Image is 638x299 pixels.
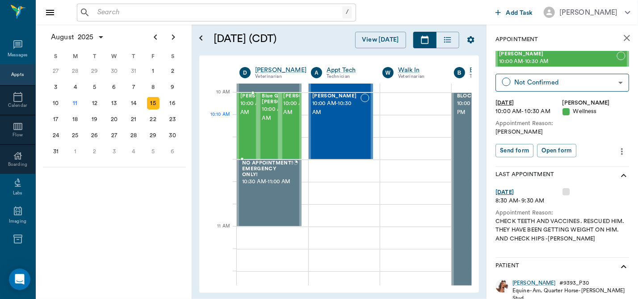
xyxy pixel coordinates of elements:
[206,222,230,244] div: 11 AM
[312,93,361,99] span: [PERSON_NAME]
[237,93,258,160] div: NOT_CONFIRMED, 10:00 AM - 10:30 AM
[108,145,121,158] div: Wednesday, September 3, 2025
[495,170,554,181] p: Last Appointment
[495,107,562,116] div: 10:00 AM - 10:30 AM
[537,4,638,21] button: [PERSON_NAME]
[108,65,121,77] div: Wednesday, July 30, 2025
[9,218,26,225] div: Imaging
[50,145,62,158] div: Sunday, August 31, 2025
[242,160,294,177] span: NO APPOINTMENT! EMERGENCY ONLY!
[147,65,159,77] div: Friday, August 1, 2025
[166,113,179,126] div: Saturday, August 23, 2025
[327,73,369,80] div: Technician
[50,129,62,142] div: Sunday, August 24, 2025
[284,93,328,99] span: [PERSON_NAME]
[262,93,306,105] span: Blue Grass [PERSON_NAME]
[9,269,30,290] div: Open Intercom Messenger
[255,66,306,75] a: [PERSON_NAME]
[495,35,538,44] p: Appointment
[492,4,537,21] button: Add Task
[50,81,62,93] div: Sunday, August 3, 2025
[495,279,509,293] img: Profile Image
[166,81,179,93] div: Saturday, August 9, 2025
[88,129,101,142] div: Tuesday, August 26, 2025
[69,65,81,77] div: Monday, July 28, 2025
[166,129,179,142] div: Saturday, August 30, 2025
[618,170,629,181] svg: show more
[50,113,62,126] div: Sunday, August 17, 2025
[398,66,441,75] a: Walk In
[495,144,533,158] button: Send form
[127,97,140,109] div: Thursday, August 14, 2025
[196,21,206,55] button: Open calendar
[143,50,163,63] div: F
[166,65,179,77] div: Saturday, August 2, 2025
[562,107,630,116] div: Wellness
[94,6,342,19] input: Search
[147,145,159,158] div: Friday, September 5, 2025
[355,32,406,48] button: View [DATE]
[537,144,576,158] button: Open form
[454,67,465,78] div: B
[69,97,81,109] div: Today, Monday, August 11, 2025
[495,209,629,217] div: Appointment Reason:
[499,51,617,57] span: [PERSON_NAME]
[457,99,504,117] span: 10:00 AM - 5:00 PM
[495,119,629,128] div: Appointment Reason:
[615,144,629,159] button: more
[618,261,629,272] svg: show more
[88,97,101,109] div: Tuesday, August 12, 2025
[66,50,85,63] div: M
[514,77,615,88] div: Not Confirmed
[46,28,109,46] button: August2025
[214,32,312,46] h5: [DATE] (CDT)
[206,88,230,110] div: 10 AM
[127,113,140,126] div: Thursday, August 21, 2025
[88,113,101,126] div: Tuesday, August 19, 2025
[108,129,121,142] div: Wednesday, August 27, 2025
[49,31,76,43] span: August
[327,66,369,75] a: Appt Tech
[495,197,562,205] div: 8:30 AM - 9:30 AM
[495,99,562,107] div: [DATE]
[88,145,101,158] div: Tuesday, September 2, 2025
[69,145,81,158] div: Monday, September 1, 2025
[559,279,589,287] div: # 9393_P30
[124,50,143,63] div: T
[88,81,101,93] div: Tuesday, August 5, 2025
[342,6,352,18] div: /
[470,66,512,75] div: Bath & Surgery
[147,97,159,109] div: Friday, August 15, 2025
[69,113,81,126] div: Monday, August 18, 2025
[382,67,394,78] div: W
[85,50,105,63] div: T
[147,28,164,46] button: Previous page
[309,93,373,160] div: NOT_CONFIRMED, 10:00 AM - 10:30 AM
[166,97,179,109] div: Saturday, August 16, 2025
[108,97,121,109] div: Wednesday, August 13, 2025
[240,99,285,117] span: 10:00 AM - 10:30 AM
[76,31,96,43] span: 2025
[258,93,280,160] div: NOT_CONFIRMED, 10:00 AM - 10:30 AM
[311,67,322,78] div: A
[512,279,556,287] a: [PERSON_NAME]
[559,7,618,18] div: [PERSON_NAME]
[69,129,81,142] div: Monday, August 25, 2025
[26,1,28,20] h6: Nectar
[127,81,140,93] div: Thursday, August 7, 2025
[618,29,636,47] button: close
[147,81,159,93] div: Friday, August 8, 2025
[280,93,302,160] div: NOT_CONFIRMED, 10:00 AM - 10:30 AM
[166,145,179,158] div: Saturday, September 6, 2025
[147,129,159,142] div: Friday, August 29, 2025
[11,72,24,78] div: Appts
[108,113,121,126] div: Wednesday, August 20, 2025
[41,4,59,21] button: Close drawer
[50,97,62,109] div: Sunday, August 10, 2025
[262,105,306,123] span: 10:00 AM - 10:30 AM
[239,67,251,78] div: D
